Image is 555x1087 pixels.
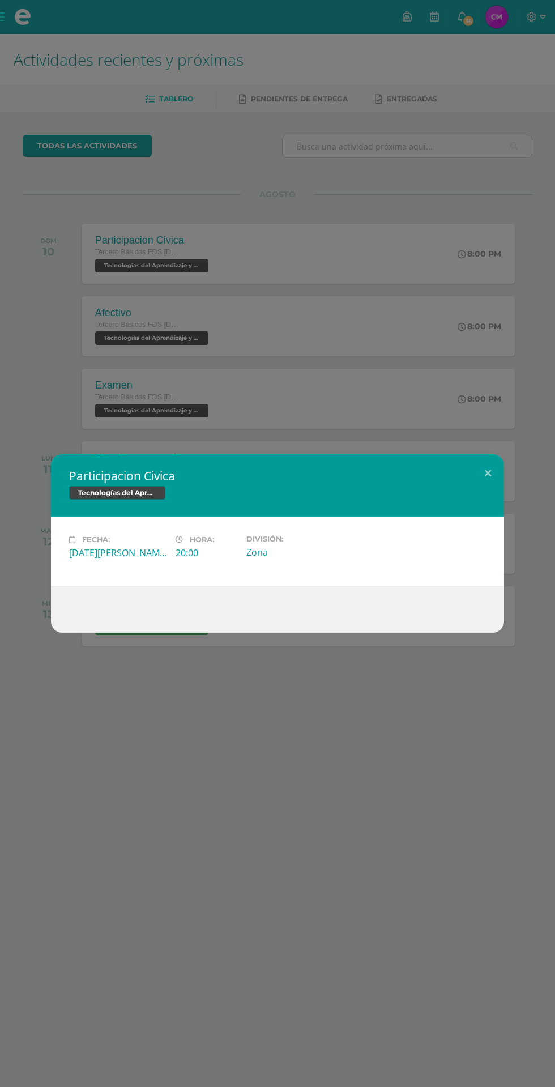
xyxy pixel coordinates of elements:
div: Zona [246,546,344,559]
span: Fecha: [82,535,110,544]
button: Close (Esc) [472,454,504,493]
label: División: [246,535,344,543]
h2: Participacion Civica [69,468,486,484]
div: 20:00 [176,547,237,559]
span: Tecnologías del Aprendizaje y la Comunicación [69,486,165,500]
div: [DATE][PERSON_NAME] [69,547,166,559]
span: Hora: [190,535,214,544]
